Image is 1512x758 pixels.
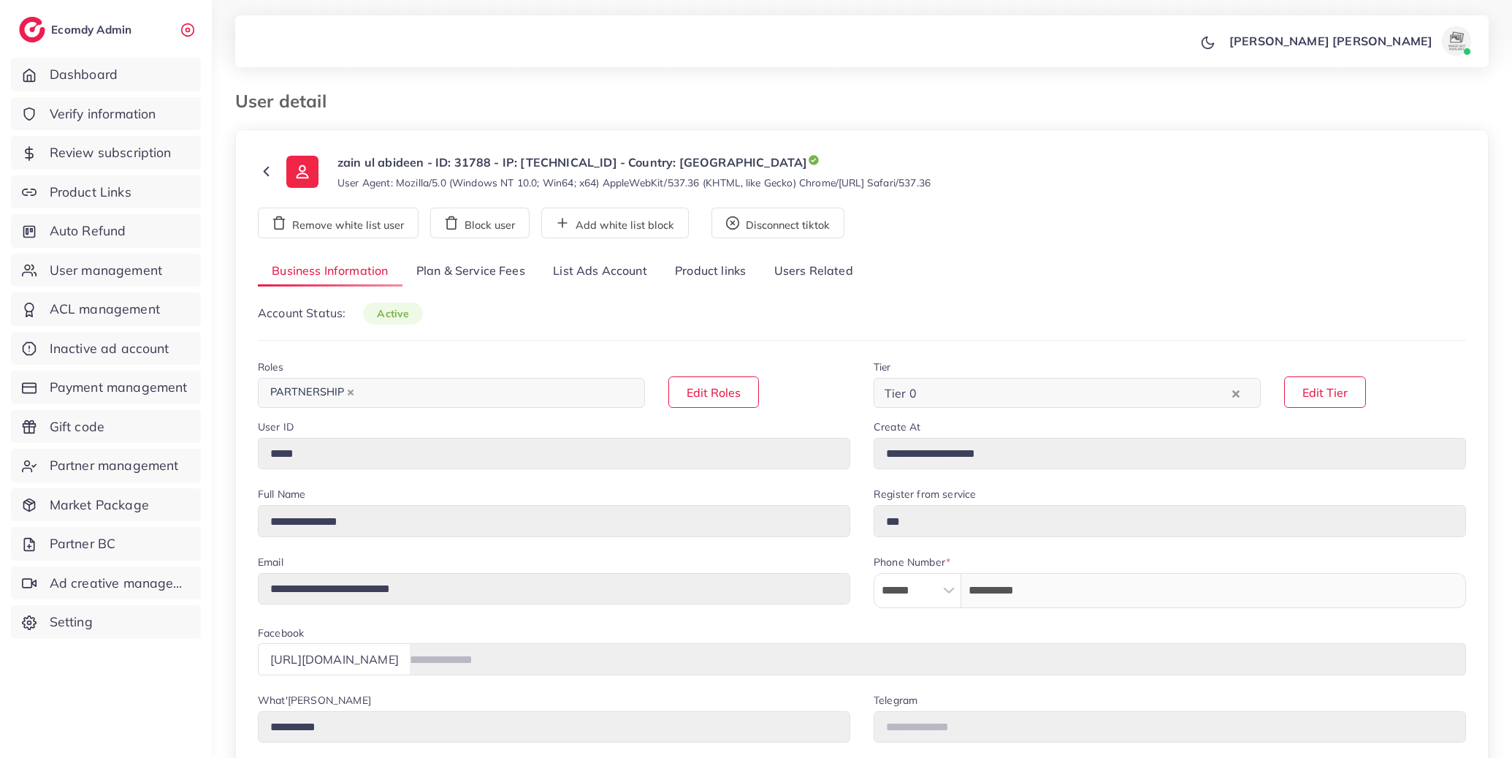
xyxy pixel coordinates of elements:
[11,58,201,91] a: Dashboard
[50,65,118,84] span: Dashboard
[1442,26,1471,56] img: avatar
[760,256,866,287] a: Users Related
[19,17,135,42] a: logoEcomdy Admin
[258,643,411,675] div: [URL][DOMAIN_NAME]
[258,487,305,501] label: Full Name
[661,256,760,287] a: Product links
[539,256,661,287] a: List Ads Account
[11,605,201,639] a: Setting
[337,175,931,190] small: User Agent: Mozilla/5.0 (Windows NT 10.0; Win64; x64) AppleWebKit/537.36 (KHTML, like Gecko) Chro...
[11,332,201,365] a: Inactive ad account
[50,339,169,358] span: Inactive ad account
[882,382,920,404] span: Tier 0
[50,534,116,553] span: Partner BC
[11,254,201,287] a: User management
[874,487,976,501] label: Register from service
[50,143,172,162] span: Review subscription
[50,574,190,593] span: Ad creative management
[286,156,318,188] img: ic-user-info.36bf1079.svg
[258,208,419,238] button: Remove white list user
[874,378,1261,408] div: Search for option
[11,175,201,209] a: Product Links
[50,105,156,124] span: Verify information
[11,292,201,326] a: ACL management
[541,208,689,238] button: Add white list block
[50,613,93,632] span: Setting
[1232,384,1240,401] button: Clear Selected
[258,555,283,569] label: Email
[50,456,179,475] span: Partner management
[50,496,149,515] span: Market Package
[874,420,920,434] label: Create At
[11,214,201,248] a: Auto Refund
[921,382,1229,404] input: Search for option
[50,300,160,319] span: ACL management
[258,360,283,374] label: Roles
[50,378,188,397] span: Payment management
[402,256,539,287] a: Plan & Service Fees
[11,97,201,131] a: Verify information
[430,208,530,238] button: Block user
[1229,32,1432,50] p: [PERSON_NAME] [PERSON_NAME]
[11,566,201,600] a: Ad creative management
[264,382,361,403] span: PARTNERSHIP
[258,304,423,322] p: Account Status:
[874,360,891,374] label: Tier
[50,261,162,280] span: User management
[50,221,126,240] span: Auto Refund
[258,256,402,287] a: Business Information
[11,410,201,444] a: Gift code
[11,527,201,561] a: Partner BC
[874,693,917,708] label: Telegram
[50,417,104,436] span: Gift code
[258,626,304,640] label: Facebook
[807,154,820,167] img: icon-tick.de4e08dc.svg
[11,488,201,522] a: Market Package
[1284,376,1366,408] button: Edit Tier
[19,17,45,42] img: logo
[668,376,759,408] button: Edit Roles
[1221,26,1477,56] a: [PERSON_NAME] [PERSON_NAME]avatar
[258,420,294,434] label: User ID
[50,183,131,202] span: Product Links
[362,382,626,404] input: Search for option
[363,303,423,325] span: active
[258,693,371,708] label: What'[PERSON_NAME]
[258,378,645,408] div: Search for option
[337,154,931,171] p: zain ul abideen - ID: 31788 - IP: [TECHNICAL_ID] - Country: [GEOGRAPHIC_DATA]
[874,555,950,569] label: Phone Number
[235,91,338,112] h3: User detail
[51,23,135,37] h2: Ecomdy Admin
[11,449,201,482] a: Partner management
[347,389,354,396] button: Deselect PARTNERSHIP
[11,136,201,170] a: Review subscription
[711,208,844,238] button: Disconnect tiktok
[11,371,201,404] a: Payment management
